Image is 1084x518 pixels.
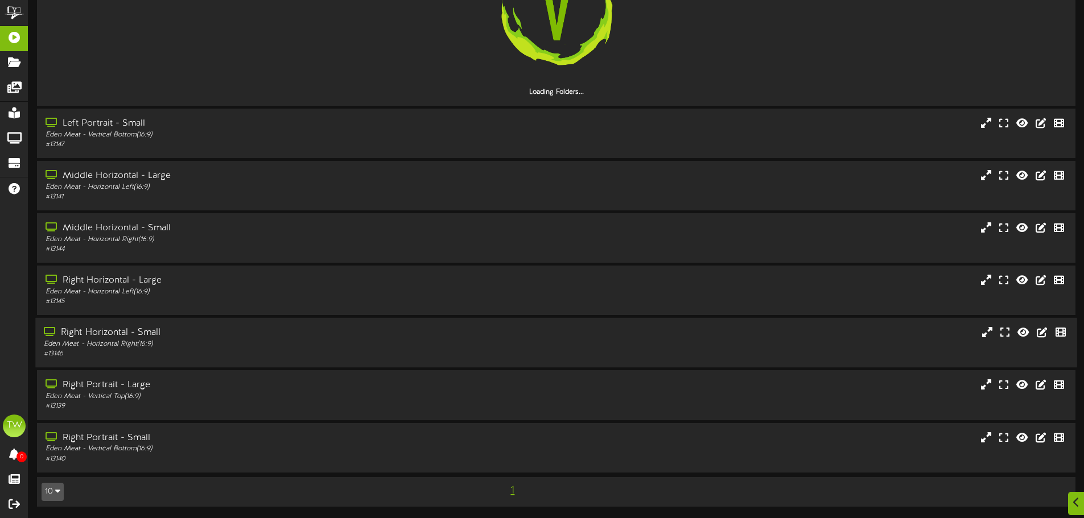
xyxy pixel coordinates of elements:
strong: Loading Folders... [529,88,584,96]
div: # 13140 [46,454,461,464]
div: Middle Horizontal - Small [46,222,461,235]
div: # 13144 [46,245,461,254]
div: Eden Meat - Horizontal Left ( 16:9 ) [46,183,461,192]
span: 1 [508,484,517,497]
div: Eden Meat - Vertical Bottom ( 16:9 ) [46,444,461,454]
div: Eden Meat - Horizontal Left ( 16:9 ) [46,287,461,297]
div: TW [3,415,26,437]
div: Right Horizontal - Small [44,326,461,339]
div: # 13146 [44,349,461,359]
button: 10 [42,483,64,501]
div: Right Portrait - Small [46,432,461,445]
div: Eden Meat - Vertical Bottom ( 16:9 ) [46,130,461,140]
div: Eden Meat - Horizontal Right ( 16:9 ) [46,235,461,245]
div: # 13145 [46,297,461,306]
div: Eden Meat - Vertical Top ( 16:9 ) [46,392,461,401]
div: # 13141 [46,192,461,202]
div: Right Horizontal - Large [46,274,461,287]
div: # 13139 [46,401,461,411]
div: Right Portrait - Large [46,379,461,392]
span: 0 [17,451,27,462]
div: Middle Horizontal - Large [46,169,461,183]
div: # 13147 [46,140,461,150]
div: Left Portrait - Small [46,117,461,130]
div: Eden Meat - Horizontal Right ( 16:9 ) [44,339,461,349]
